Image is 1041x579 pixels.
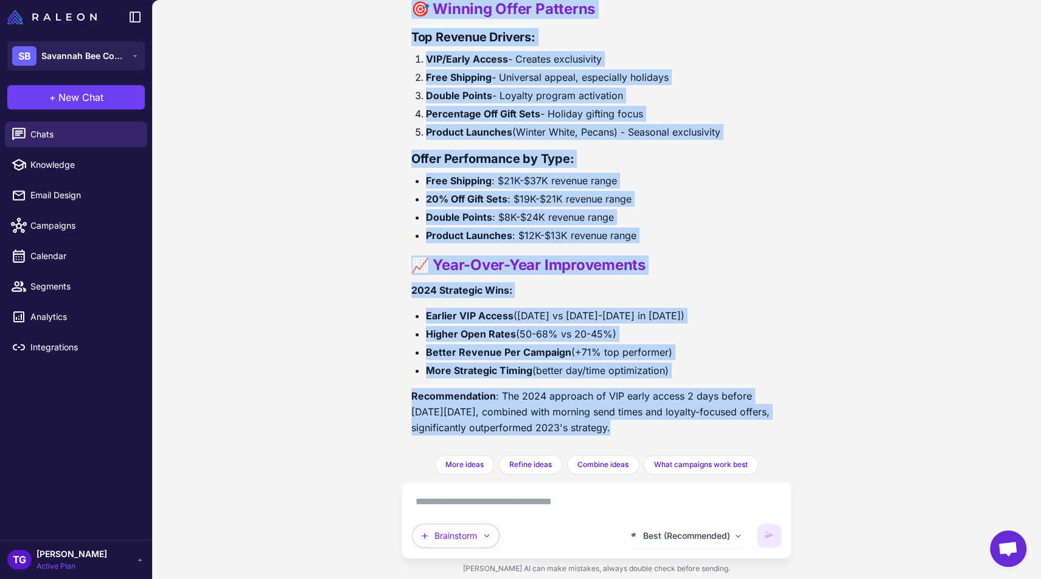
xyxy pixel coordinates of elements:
[644,455,758,474] button: What campaigns work best
[435,455,494,474] button: More ideas
[426,209,782,225] li: : $8K-$24K revenue range
[426,227,782,243] li: : $12K-$13K revenue range
[5,243,147,269] a: Calendar
[30,310,138,324] span: Analytics
[426,364,532,376] strong: More Strategic Timing
[426,193,507,205] strong: 20% Off Gift Sets
[426,211,492,223] strong: Double Points
[426,326,782,342] li: (50-68% vs 20-45%)
[990,530,1026,567] div: Open chat
[426,175,492,187] strong: Free Shipping
[30,128,138,141] span: Chats
[37,561,107,572] span: Active Plan
[426,126,512,138] strong: Product Launches
[12,46,37,66] div: SB
[5,335,147,360] a: Integrations
[426,191,782,207] li: : $19K-$21K revenue range
[411,388,782,435] p: : The 2024 approach of VIP early access 2 days before [DATE][DATE], combined with morning send ti...
[7,10,102,24] a: Raleon Logo
[499,455,562,474] button: Refine ideas
[411,284,512,296] strong: 2024 Strategic Wins:
[642,529,729,543] span: Best (Recommended)
[7,41,145,71] button: SBSavannah Bee Company
[426,310,514,322] strong: Earlier VIP Access
[30,219,138,232] span: Campaigns
[7,85,145,109] button: +New Chat
[621,524,750,548] button: Best (Recommended)
[426,229,512,241] strong: Product Launches
[411,30,535,44] strong: Top Revenue Drivers:
[49,90,56,105] span: +
[5,152,147,178] a: Knowledge
[509,459,552,470] span: Refine ideas
[426,308,782,324] li: ([DATE] vs [DATE]-[DATE] in [DATE])
[402,558,792,579] div: [PERSON_NAME] AI can make mistakes, always double check before sending.
[445,459,484,470] span: More ideas
[426,71,492,83] strong: Free Shipping
[577,459,628,470] span: Combine ideas
[37,547,107,561] span: [PERSON_NAME]
[426,69,782,85] li: - Universal appeal, especially holidays
[426,106,782,122] li: - Holiday gifting focus
[654,459,748,470] span: What campaigns work best
[30,280,138,293] span: Segments
[426,344,782,360] li: (+71% top performer)
[426,124,782,140] li: (Winter White, Pecans) - Seasonal exclusivity
[426,51,782,67] li: - Creates exclusivity
[426,362,782,378] li: (better day/time optimization)
[5,274,147,299] a: Segments
[7,550,32,569] div: TG
[7,10,97,24] img: Raleon Logo
[30,341,138,354] span: Integrations
[58,90,103,105] span: New Chat
[426,346,571,358] strong: Better Revenue Per Campaign
[5,304,147,330] a: Analytics
[426,173,782,189] li: : $21K-$37K revenue range
[41,49,127,63] span: Savannah Bee Company
[30,158,138,172] span: Knowledge
[411,255,782,275] h2: 📈 Year-Over-Year Improvements
[411,151,574,166] strong: Offer Performance by Type:
[426,89,492,102] strong: Double Points
[567,455,639,474] button: Combine ideas
[30,189,138,202] span: Email Design
[426,328,516,340] strong: Higher Open Rates
[426,53,508,65] strong: VIP/Early Access
[412,524,500,548] button: Brainstorm
[411,390,496,402] strong: Recommendation
[5,122,147,147] a: Chats
[5,213,147,238] a: Campaigns
[30,249,138,263] span: Calendar
[426,108,540,120] strong: Percentage Off Gift Sets
[5,182,147,208] a: Email Design
[426,88,782,103] li: - Loyalty program activation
